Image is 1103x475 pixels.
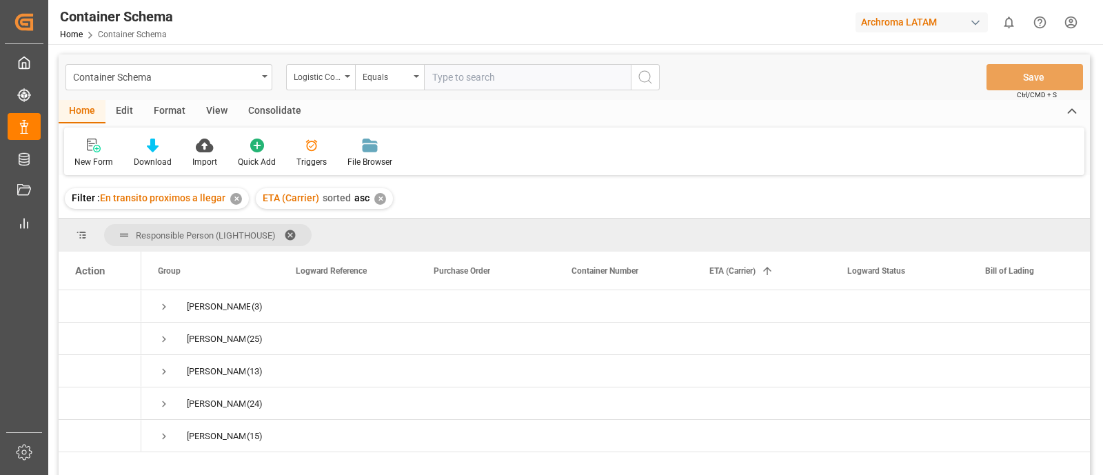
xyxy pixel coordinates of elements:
span: ETA (Carrier) [709,266,756,276]
span: (3) [252,291,263,323]
span: sorted [323,192,351,203]
span: Logward Reference [296,266,367,276]
div: [PERSON_NAME] [187,388,245,420]
span: Filter : [72,192,100,203]
div: ✕ [230,193,242,205]
div: Consolidate [238,100,312,123]
div: Press SPACE to select this row. [59,387,141,420]
div: Logistic Coordinator Reference Number [294,68,341,83]
input: Type to search [424,64,631,90]
span: (13) [247,356,263,387]
span: (15) [247,421,263,452]
div: File Browser [347,156,392,168]
span: Responsible Person (LIGHTHOUSE) [136,230,276,241]
div: Format [143,100,196,123]
div: Import [192,156,217,168]
button: Archroma LATAM [856,9,993,35]
button: open menu [355,64,424,90]
div: Press SPACE to select this row. [59,355,141,387]
div: [PERSON_NAME] [187,421,245,452]
div: Container Schema [60,6,173,27]
div: Download [134,156,172,168]
div: Home [59,100,105,123]
button: Help Center [1024,7,1055,38]
div: View [196,100,238,123]
div: Press SPACE to select this row. [59,420,141,452]
a: Home [60,30,83,39]
span: Ctrl/CMD + S [1017,90,1057,100]
span: (25) [247,323,263,355]
div: Triggers [296,156,327,168]
div: Press SPACE to select this row. [59,323,141,355]
button: open menu [65,64,272,90]
div: Edit [105,100,143,123]
span: Purchase Order [434,266,490,276]
div: Container Schema [73,68,257,85]
button: search button [631,64,660,90]
div: Quick Add [238,156,276,168]
div: Press SPACE to select this row. [59,290,141,323]
div: Equals [363,68,409,83]
span: Group [158,266,181,276]
button: open menu [286,64,355,90]
button: show 0 new notifications [993,7,1024,38]
span: Logward Status [847,266,905,276]
div: [PERSON_NAME] [187,323,245,355]
div: [PERSON_NAME] [187,291,250,323]
span: Bill of Lading [985,266,1034,276]
div: [PERSON_NAME] [187,356,245,387]
button: Save [986,64,1083,90]
span: asc [354,192,370,203]
span: (24) [247,388,263,420]
span: Container Number [571,266,638,276]
div: New Form [74,156,113,168]
span: ETA (Carrier) [263,192,319,203]
div: ✕ [374,193,386,205]
div: Archroma LATAM [856,12,988,32]
span: En transito proximos a llegar [100,192,225,203]
div: Action [75,265,105,277]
